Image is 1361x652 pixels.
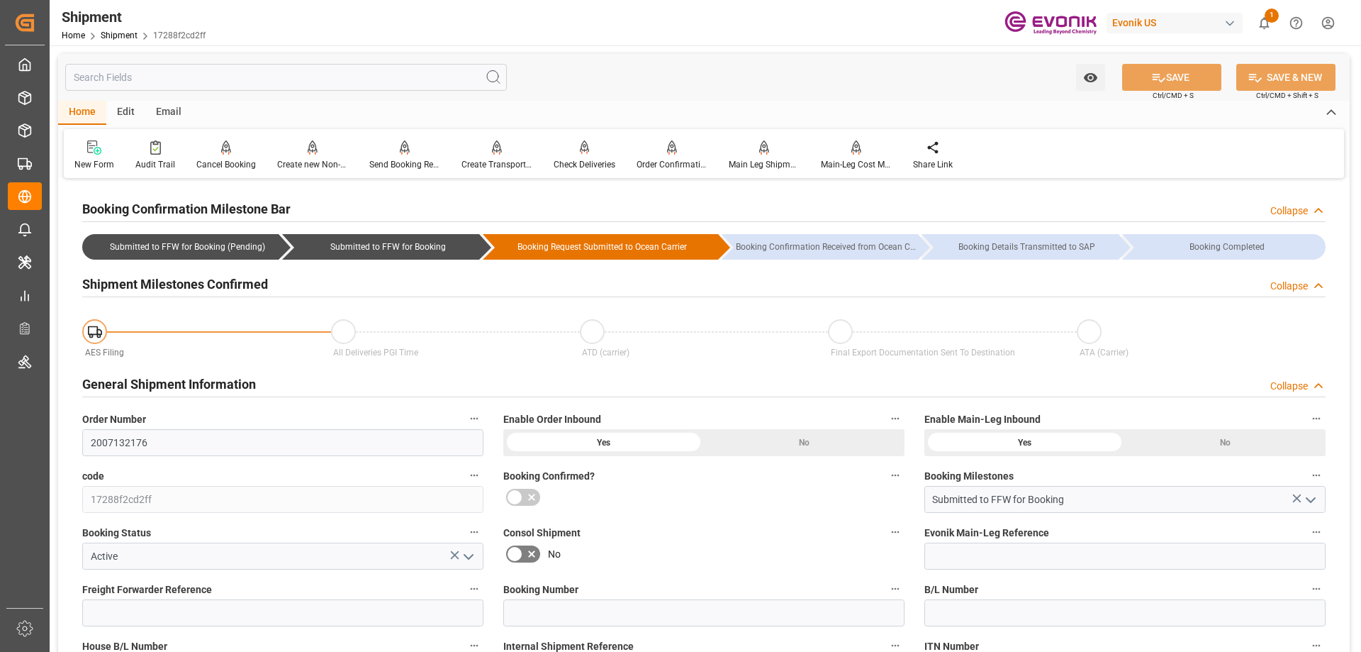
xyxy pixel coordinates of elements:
[465,409,483,428] button: Order Number
[1136,234,1318,260] div: Booking Completed
[886,580,904,598] button: Booking Number
[582,348,629,358] span: ATD (carrier)
[82,275,268,294] h2: Shipment Milestones Confirmed
[296,234,478,260] div: Submitted to FFW for Booking
[503,469,595,484] span: Booking Confirmed?
[503,582,578,597] span: Booking Number
[1122,64,1221,91] button: SAVE
[1270,204,1308,219] div: Collapse
[1299,489,1320,511] button: open menu
[1125,429,1326,456] div: No
[96,234,279,260] div: Submitted to FFW for Booking (Pending)
[74,158,114,171] div: New Form
[831,348,1015,358] span: Final Export Documentation Sent To Destination
[465,523,483,541] button: Booking Status
[465,466,483,485] button: code
[1307,409,1326,428] button: Enable Main-Leg Inbound
[1248,7,1280,39] button: show 1 new notifications
[196,158,256,171] div: Cancel Booking
[58,101,106,125] div: Home
[82,412,146,427] span: Order Number
[821,158,892,171] div: Main-Leg Cost Message
[1153,90,1194,101] span: Ctrl/CMD + S
[936,234,1118,260] div: Booking Details Transmitted to SAP
[924,526,1049,541] span: Evonik Main-Leg Reference
[548,547,561,562] span: No
[1236,64,1335,91] button: SAVE & NEW
[1107,9,1248,36] button: Evonik US
[704,429,904,456] div: No
[1076,64,1105,91] button: open menu
[65,64,507,91] input: Search Fields
[1080,348,1128,358] span: ATA (Carrier)
[282,234,478,260] div: Submitted to FFW for Booking
[82,375,256,394] h2: General Shipment Information
[1270,379,1308,394] div: Collapse
[101,31,138,40] a: Shipment
[722,234,918,260] div: Booking Confirmation Received from Ocean Carrier
[922,234,1118,260] div: Booking Details Transmitted to SAP
[1122,234,1326,260] div: Booking Completed
[82,234,279,260] div: Submitted to FFW for Booking (Pending)
[1004,11,1097,35] img: Evonik-brand-mark-Deep-Purple-RGB.jpeg_1700498283.jpeg
[1265,9,1279,23] span: 1
[369,158,440,171] div: Send Booking Request To ABS
[1307,523,1326,541] button: Evonik Main-Leg Reference
[333,348,418,358] span: All Deliveries PGI Time
[483,234,718,260] div: Booking Request Submitted to Ocean Carrier
[1270,279,1308,294] div: Collapse
[886,466,904,485] button: Booking Confirmed?
[729,158,800,171] div: Main Leg Shipment
[145,101,192,125] div: Email
[1107,13,1243,33] div: Evonik US
[1307,580,1326,598] button: B/L Number
[924,429,1125,456] div: Yes
[62,31,85,40] a: Home
[461,158,532,171] div: Create Transport Unit
[503,526,581,541] span: Consol Shipment
[82,526,151,541] span: Booking Status
[1256,90,1318,101] span: Ctrl/CMD + Shift + S
[62,6,206,28] div: Shipment
[82,582,212,597] span: Freight Forwarder Reference
[554,158,615,171] div: Check Deliveries
[924,582,978,597] span: B/L Number
[924,469,1014,484] span: Booking Milestones
[106,101,145,125] div: Edit
[457,546,478,568] button: open menu
[924,412,1041,427] span: Enable Main-Leg Inbound
[886,409,904,428] button: Enable Order Inbound
[913,158,953,171] div: Share Link
[497,234,708,260] div: Booking Request Submitted to Ocean Carrier
[277,158,348,171] div: Create new Non-Conformance
[82,199,291,219] h2: Booking Confirmation Milestone Bar
[637,158,707,171] div: Order Confirmation
[886,523,904,541] button: Consol Shipment
[82,469,104,484] span: code
[1280,7,1312,39] button: Help Center
[736,234,918,260] div: Booking Confirmation Received from Ocean Carrier
[1307,466,1326,485] button: Booking Milestones
[465,580,483,598] button: Freight Forwarder Reference
[135,158,175,171] div: Audit Trail
[503,412,601,427] span: Enable Order Inbound
[503,429,704,456] div: Yes
[85,348,124,358] span: AES Filing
